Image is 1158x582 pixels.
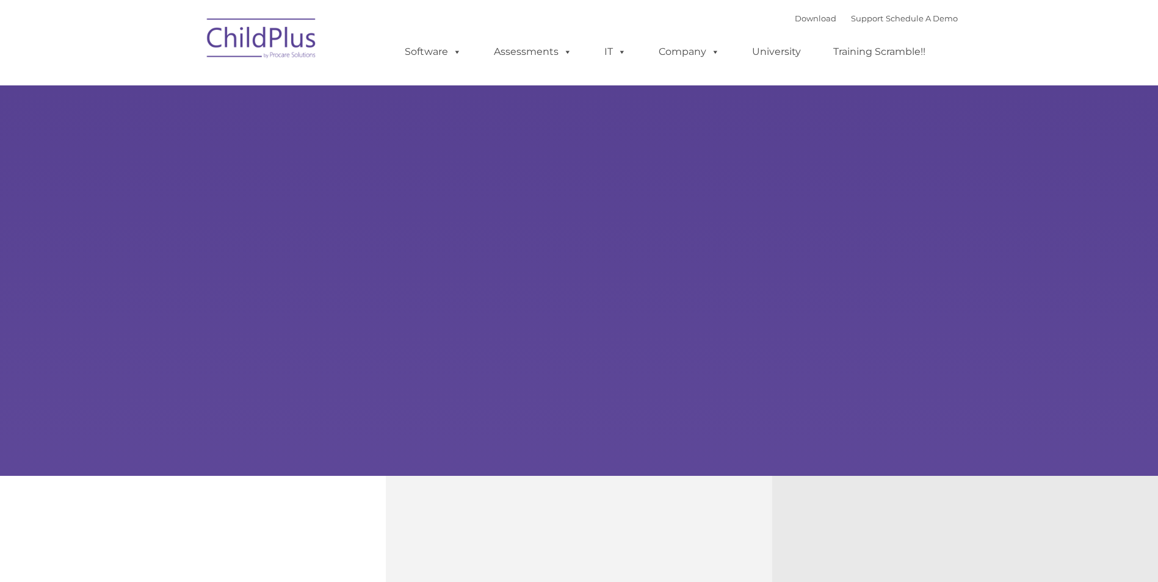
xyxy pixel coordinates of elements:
a: Software [393,40,474,64]
a: Schedule A Demo [886,13,958,23]
a: Download [795,13,836,23]
a: Training Scramble!! [821,40,938,64]
a: Support [851,13,883,23]
a: IT [592,40,639,64]
font: | [795,13,958,23]
img: ChildPlus by Procare Solutions [201,10,323,71]
a: Company [646,40,732,64]
a: Assessments [482,40,584,64]
a: University [740,40,813,64]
